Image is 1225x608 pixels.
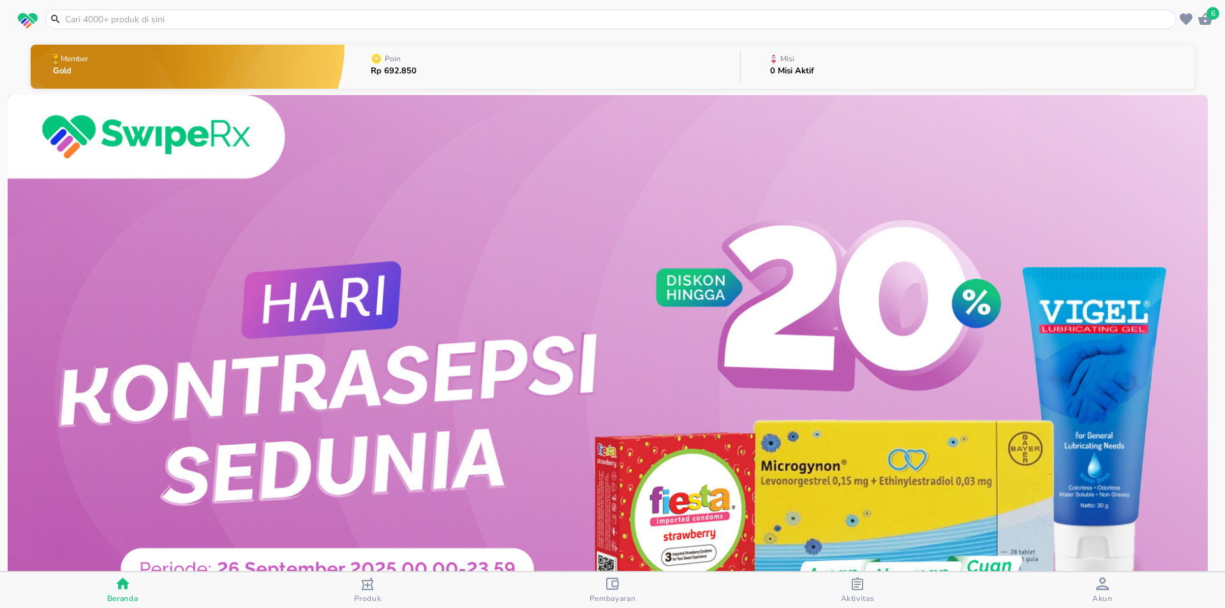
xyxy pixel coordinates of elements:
span: 6 [1206,7,1219,20]
button: Pembayaran [490,572,735,608]
button: MemberGold [31,41,345,92]
span: Akun [1092,593,1113,604]
p: 0 Misi Aktif [770,67,814,75]
p: Member [61,55,88,63]
p: Rp 692.850 [371,67,417,75]
p: Gold [53,67,91,75]
button: Misi0 Misi Aktif [741,41,1194,92]
span: Produk [354,593,382,604]
button: Akun [980,572,1225,608]
button: Aktivitas [735,572,980,608]
span: Pembayaran [590,593,636,604]
span: Beranda [107,593,138,604]
p: Poin [385,55,401,63]
button: Produk [245,572,490,608]
p: Misi [780,55,794,63]
input: Cari 4000+ produk di sini [64,13,1173,26]
img: logo_swiperx_s.bd005f3b.svg [18,13,38,29]
button: 6 [1196,10,1215,29]
span: Aktivitas [841,593,875,604]
button: PoinRp 692.850 [345,41,740,92]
